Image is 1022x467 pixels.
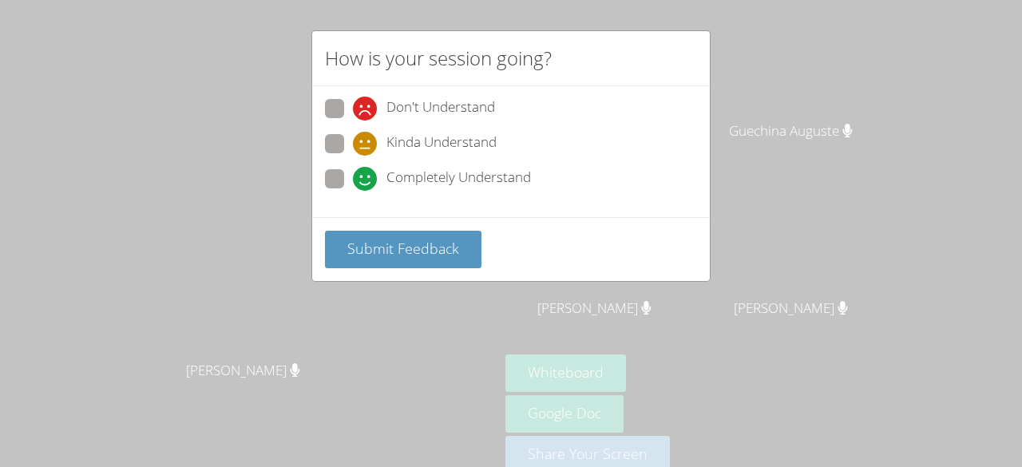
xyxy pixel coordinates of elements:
span: Kinda Understand [386,132,497,156]
span: Completely Understand [386,167,531,191]
span: Submit Feedback [347,239,459,258]
span: Don't Understand [386,97,495,121]
button: Submit Feedback [325,231,481,268]
h2: How is your session going? [325,44,552,73]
